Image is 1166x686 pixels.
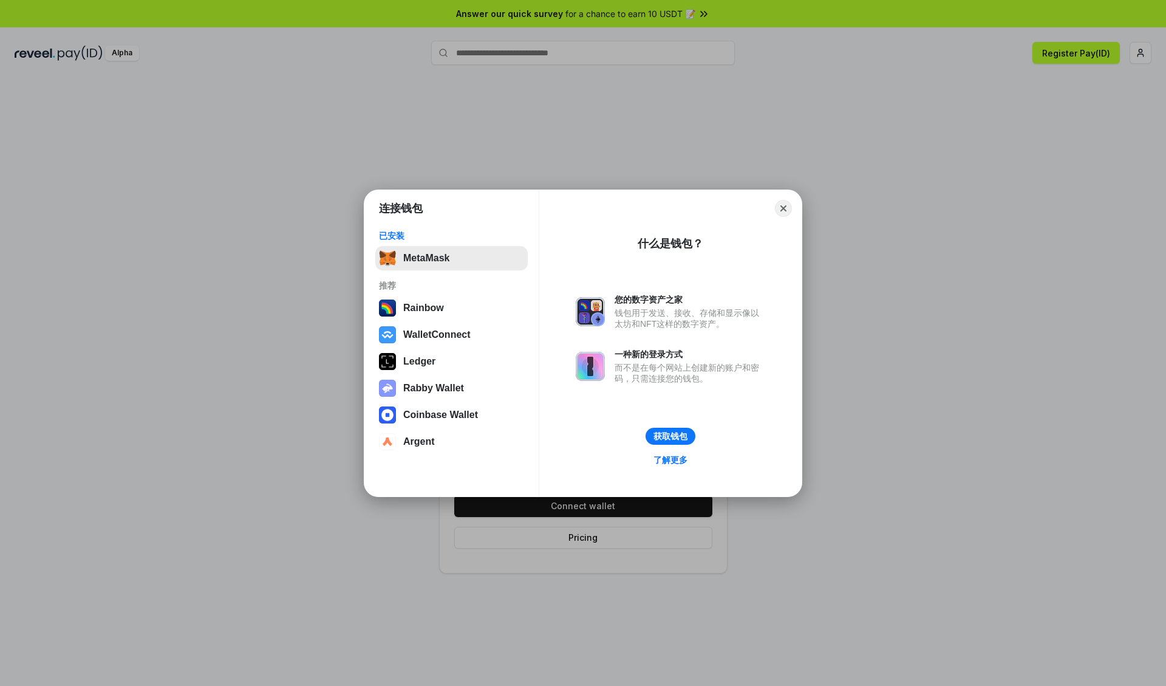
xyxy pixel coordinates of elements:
[379,406,396,424] img: svg+xml,%3Csvg%20width%3D%2228%22%20height%3D%2228%22%20viewBox%3D%220%200%2028%2028%22%20fill%3D...
[375,349,528,374] button: Ledger
[403,410,478,420] div: Coinbase Wallet
[379,380,396,397] img: svg+xml,%3Csvg%20xmlns%3D%22http%3A%2F%2Fwww.w3.org%2F2000%2Fsvg%22%20fill%3D%22none%22%20viewBox...
[653,454,687,465] div: 了解更多
[403,383,464,394] div: Rabby Wallet
[403,253,449,264] div: MetaMask
[379,433,396,450] img: svg+xml,%3Csvg%20width%3D%2228%22%20height%3D%2228%22%20viewBox%3D%220%200%2028%2028%22%20fill%3D...
[576,297,605,326] img: svg+xml,%3Csvg%20xmlns%3D%22http%3A%2F%2Fwww.w3.org%2F2000%2Fsvg%22%20fill%3D%22none%22%20viewBox...
[379,201,423,216] h1: 连接钱包
[576,352,605,381] img: svg+xml,%3Csvg%20xmlns%3D%22http%3A%2F%2Fwww.w3.org%2F2000%2Fsvg%22%20fill%3D%22none%22%20viewBox...
[638,236,703,251] div: 什么是钱包？
[375,403,528,427] button: Coinbase Wallet
[379,353,396,370] img: svg+xml,%3Csvg%20xmlns%3D%22http%3A%2F%2Fwww.w3.org%2F2000%2Fsvg%22%20width%3D%2228%22%20height%3...
[403,329,471,340] div: WalletConnect
[375,296,528,320] button: Rainbow
[403,436,435,447] div: Argent
[653,431,687,442] div: 获取钱包
[379,280,524,291] div: 推荐
[615,349,765,360] div: 一种新的登录方式
[375,323,528,347] button: WalletConnect
[379,250,396,267] img: svg+xml,%3Csvg%20fill%3D%22none%22%20height%3D%2233%22%20viewBox%3D%220%200%2035%2033%22%20width%...
[646,452,695,468] a: 了解更多
[615,362,765,384] div: 而不是在每个网站上创建新的账户和密码，只需连接您的钱包。
[615,294,765,305] div: 您的数字资产之家
[379,300,396,317] img: svg+xml,%3Csvg%20width%3D%22120%22%20height%3D%22120%22%20viewBox%3D%220%200%20120%20120%22%20fil...
[375,430,528,454] button: Argent
[615,307,765,329] div: 钱包用于发送、接收、存储和显示像以太坊和NFT这样的数字资产。
[775,200,792,217] button: Close
[646,428,695,445] button: 获取钱包
[375,376,528,400] button: Rabby Wallet
[375,246,528,270] button: MetaMask
[403,303,444,314] div: Rainbow
[403,356,435,367] div: Ledger
[379,326,396,343] img: svg+xml,%3Csvg%20width%3D%2228%22%20height%3D%2228%22%20viewBox%3D%220%200%2028%2028%22%20fill%3D...
[379,230,524,241] div: 已安装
